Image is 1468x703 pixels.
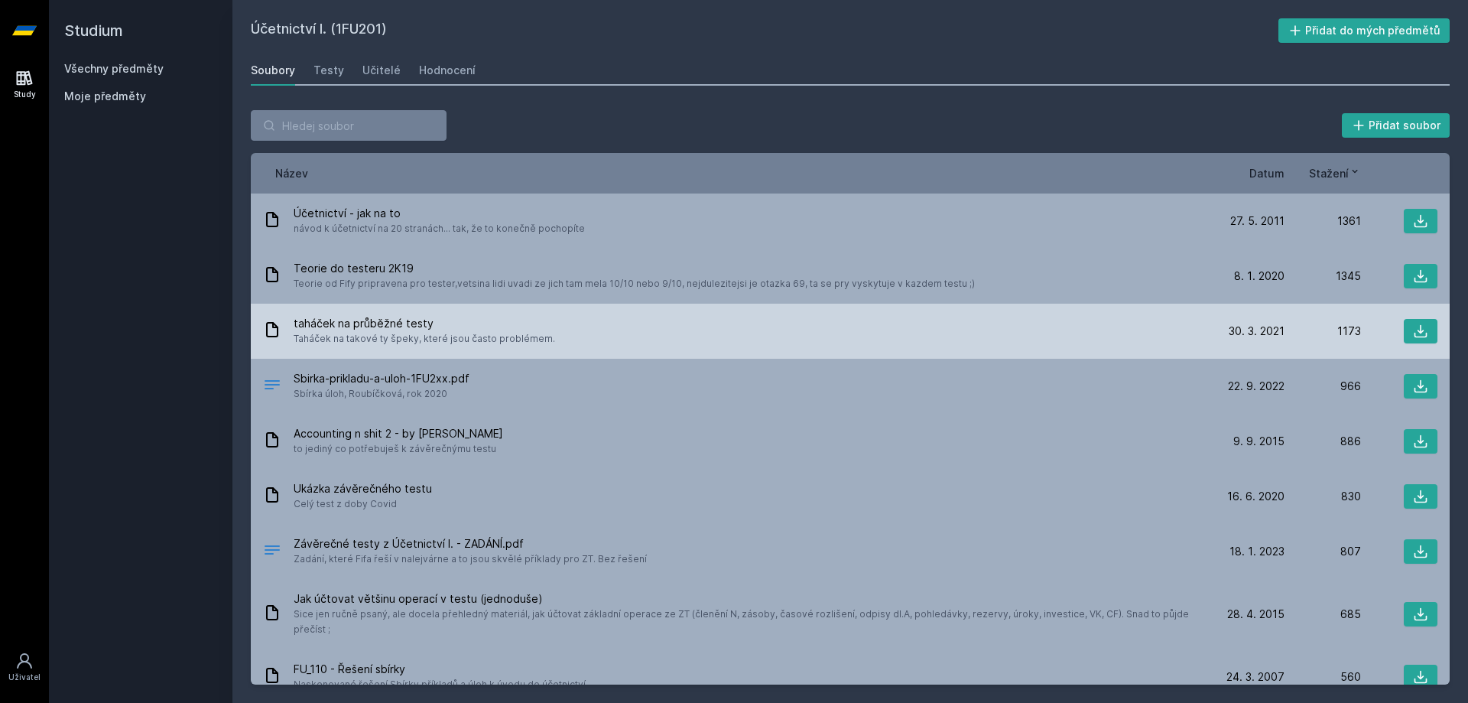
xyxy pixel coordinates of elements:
[294,316,555,331] span: taháček na průběžné testy
[14,89,36,100] div: Study
[294,426,503,441] span: Accounting n shit 2 - by [PERSON_NAME]
[1229,324,1284,339] span: 30. 3. 2021
[1342,113,1450,138] button: Přidat soubor
[419,55,476,86] a: Hodnocení
[294,607,1202,637] span: Sice jen ručně psaný, ale docela přehledný materiál, jak účtovat základní operace ze ZT (členění ...
[1249,165,1284,181] button: Datum
[294,261,975,276] span: Teorie do testeru 2K19
[251,55,295,86] a: Soubory
[251,63,295,78] div: Soubory
[1309,165,1361,181] button: Stažení
[263,541,281,563] div: PDF
[294,331,555,347] span: Taháček na takové ty špeky, které jsou často problémem.
[1229,544,1284,559] span: 18. 1. 2023
[294,677,586,692] span: Naskenované řešení Sbírky příkladů a úloh k úvodu do účetnictví
[362,63,401,78] div: Učitelé
[294,441,503,457] span: to jediný co potřebuješ k závěrečnýmu testu
[263,376,281,398] div: PDF
[362,55,401,86] a: Učitelé
[251,18,1278,43] h2: Účetnictví I. (1FU201)
[1284,434,1361,449] div: 886
[313,55,344,86] a: Testy
[1233,434,1284,449] span: 9. 9. 2015
[294,276,975,291] span: Teorie od Fify pripravena pro tester,vetsina lidi uvadi ze jich tam mela 10/10 nebo 9/10, nejdule...
[1234,269,1284,284] span: 8. 1. 2020
[3,61,46,108] a: Study
[1284,324,1361,339] div: 1173
[251,110,447,141] input: Hledej soubor
[294,552,647,567] span: Zadání, které Fifa řeší v nalejvárne a to jsou skvělé příklady pro ZT. Bez řešení
[294,221,585,236] span: návod k účetnictví na 20 stranách... tak, že to konečně pochopíte
[1284,269,1361,284] div: 1345
[294,481,432,496] span: Ukázka závěrečného testu
[1309,165,1349,181] span: Stažení
[294,591,1202,607] span: Jak účtovat většinu operací v testu (jednoduše)
[294,536,647,552] span: Závěrečné testy z Účetnictví I. - ZADÁNÍ.pdf
[1284,607,1361,622] div: 685
[275,165,308,181] button: Název
[1284,213,1361,229] div: 1361
[1278,18,1450,43] button: Přidat do mých předmětů
[1227,607,1284,622] span: 28. 4. 2015
[8,672,41,683] div: Uživatel
[1284,379,1361,394] div: 966
[294,496,432,512] span: Celý test z doby Covid
[1284,489,1361,504] div: 830
[294,371,469,386] span: Sbirka-prikladu-a-uloh-1FU2xx.pdf
[1284,544,1361,559] div: 807
[3,644,46,691] a: Uživatel
[1284,669,1361,685] div: 560
[64,89,146,104] span: Moje předměty
[1230,213,1284,229] span: 27. 5. 2011
[64,62,164,75] a: Všechny předměty
[1226,669,1284,685] span: 24. 3. 2007
[294,662,586,677] span: FU_110 - Řešení sbírky
[1227,489,1284,504] span: 16. 6. 2020
[419,63,476,78] div: Hodnocení
[313,63,344,78] div: Testy
[1228,379,1284,394] span: 22. 9. 2022
[294,386,469,402] span: Sbírka úloh, Roubíčková, rok 2020
[294,206,585,221] span: Účetnictví - jak na to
